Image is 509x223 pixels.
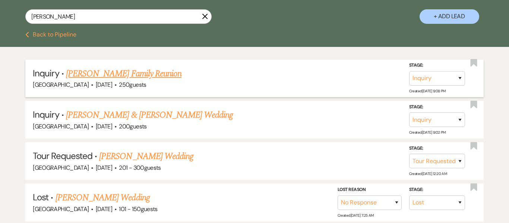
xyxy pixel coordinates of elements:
[33,191,48,203] span: Lost
[409,61,465,70] label: Stage:
[119,122,146,130] span: 200 guests
[119,164,161,172] span: 201 - 300 guests
[33,150,92,162] span: Tour Requested
[119,81,146,89] span: 250 guests
[96,81,112,89] span: [DATE]
[119,205,157,213] span: 101 - 150 guests
[409,144,465,153] label: Stage:
[96,122,112,130] span: [DATE]
[409,130,446,135] span: Created: [DATE] 9:02 PM
[33,164,89,172] span: [GEOGRAPHIC_DATA]
[33,81,89,89] span: [GEOGRAPHIC_DATA]
[409,103,465,111] label: Stage:
[33,122,89,130] span: [GEOGRAPHIC_DATA]
[66,108,233,122] a: [PERSON_NAME] & [PERSON_NAME] Wedding
[338,213,374,217] span: Created: [DATE] 7:25 AM
[33,67,59,79] span: Inquiry
[99,150,193,163] a: [PERSON_NAME] Wedding
[96,205,112,213] span: [DATE]
[25,32,76,38] button: Back to Pipeline
[338,186,402,194] label: Lost Reason
[66,67,181,80] a: [PERSON_NAME] Family Reunion
[409,89,446,93] span: Created: [DATE] 9:08 PM
[56,191,150,204] a: [PERSON_NAME] Wedding
[33,205,89,213] span: [GEOGRAPHIC_DATA]
[420,9,479,24] button: + Add Lead
[25,9,212,24] input: Search by name, event date, email address or phone number
[96,164,112,172] span: [DATE]
[33,109,59,120] span: Inquiry
[409,186,465,194] label: Stage:
[409,171,447,176] span: Created: [DATE] 12:20 AM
